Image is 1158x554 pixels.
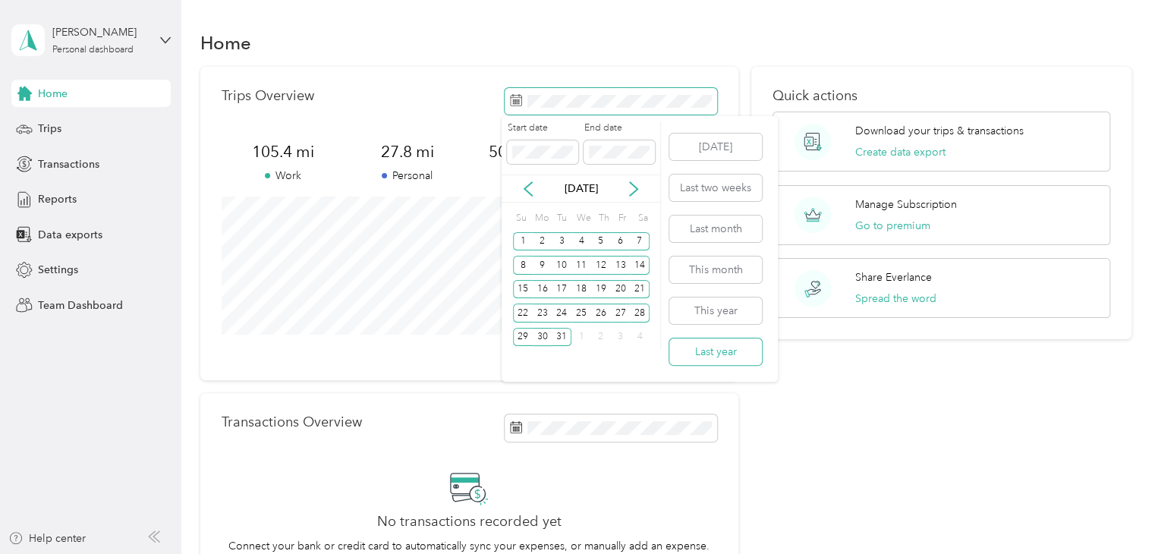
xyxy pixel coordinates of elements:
[200,35,251,51] h1: Home
[38,156,99,172] span: Transactions
[38,262,78,278] span: Settings
[611,328,631,347] div: 3
[533,256,552,275] div: 9
[38,86,68,102] span: Home
[552,304,571,323] div: 24
[571,280,591,299] div: 18
[52,24,147,40] div: [PERSON_NAME]
[554,208,568,229] div: Tu
[222,141,345,162] span: 105.4 mi
[855,123,1024,139] p: Download your trips & transactions
[591,232,611,251] div: 5
[533,328,552,347] div: 30
[377,514,562,530] h2: No transactions recorded yet
[571,232,591,251] div: 4
[630,304,650,323] div: 28
[552,328,571,347] div: 31
[552,256,571,275] div: 10
[222,414,362,430] p: Transactions Overview
[611,304,631,323] div: 27
[38,227,102,243] span: Data exports
[611,232,631,251] div: 6
[596,208,611,229] div: Th
[855,291,936,307] button: Spread the word
[571,256,591,275] div: 11
[513,280,533,299] div: 15
[38,121,61,137] span: Trips
[630,280,650,299] div: 21
[513,256,533,275] div: 8
[635,208,650,229] div: Sa
[669,134,762,160] button: [DATE]
[630,328,650,347] div: 4
[222,88,314,104] p: Trips Overview
[855,218,930,234] button: Go to premium
[591,304,611,323] div: 26
[513,208,527,229] div: Su
[38,297,123,313] span: Team Dashboard
[615,208,630,229] div: Fr
[630,256,650,275] div: 14
[591,256,611,275] div: 12
[513,328,533,347] div: 29
[345,141,469,162] span: 27.8 mi
[38,191,77,207] span: Reports
[552,280,571,299] div: 17
[507,121,578,135] label: Start date
[611,280,631,299] div: 20
[591,328,611,347] div: 2
[611,256,631,275] div: 13
[669,338,762,365] button: Last year
[855,144,946,160] button: Create data export
[571,304,591,323] div: 25
[52,46,134,55] div: Personal dashboard
[669,257,762,283] button: This month
[591,280,611,299] div: 19
[228,538,710,554] p: Connect your bank or credit card to automatically sync your expenses, or manually add an expense.
[630,232,650,251] div: 7
[469,141,593,162] span: 50,110.7 mi
[1073,469,1158,554] iframe: Everlance-gr Chat Button Frame
[855,269,932,285] p: Share Everlance
[513,304,533,323] div: 22
[773,88,1110,104] p: Quick actions
[469,168,593,184] p: Other
[855,197,957,212] p: Manage Subscription
[533,304,552,323] div: 23
[552,232,571,251] div: 3
[533,232,552,251] div: 2
[533,208,549,229] div: Mo
[574,208,591,229] div: We
[669,297,762,324] button: This year
[549,181,613,197] p: [DATE]
[571,328,591,347] div: 1
[513,232,533,251] div: 1
[222,168,345,184] p: Work
[8,530,86,546] button: Help center
[533,280,552,299] div: 16
[669,216,762,242] button: Last month
[669,175,762,201] button: Last two weeks
[345,168,469,184] p: Personal
[584,121,655,135] label: End date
